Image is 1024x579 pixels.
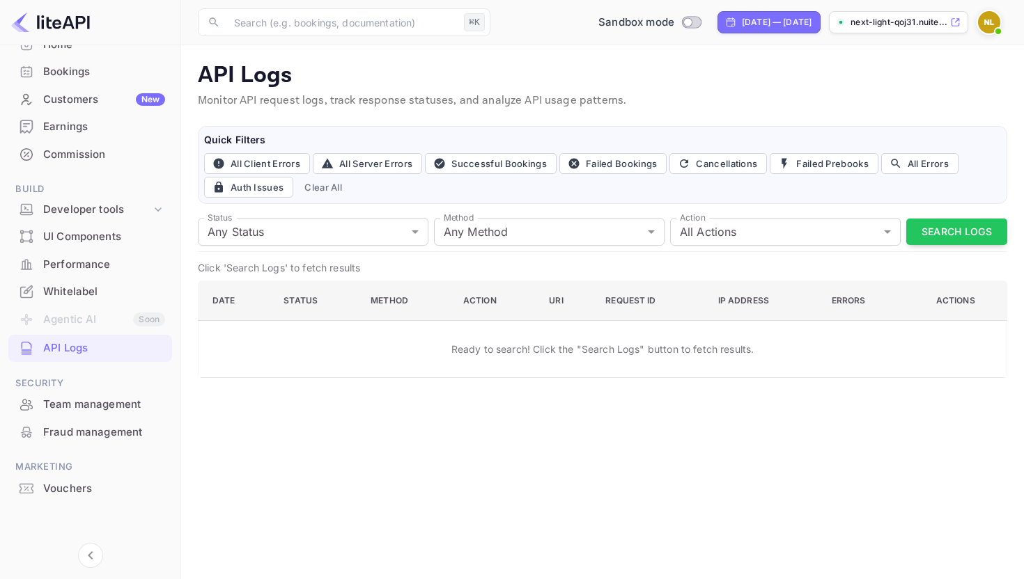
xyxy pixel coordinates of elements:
[43,284,165,300] div: Whitelabel
[8,278,172,306] div: Whitelabel
[906,219,1007,246] button: Search Logs
[43,257,165,273] div: Performance
[226,8,458,36] input: Search (e.g. bookings, documentation)
[538,281,594,321] th: URI
[208,212,232,223] label: Status
[43,119,165,135] div: Earnings
[8,113,172,141] div: Earnings
[8,251,172,278] div: Performance
[8,335,172,362] div: API Logs
[8,58,172,86] div: Bookings
[593,15,706,31] div: Switch to Production mode
[8,419,172,446] div: Fraud management
[299,177,348,198] button: Clear All
[8,58,172,84] a: Bookings
[978,11,1000,33] img: Next Light
[272,281,359,321] th: Status
[770,153,878,174] button: Failed Prebooks
[43,397,165,413] div: Team management
[670,218,901,246] div: All Actions
[742,16,812,29] div: [DATE] — [DATE]
[359,281,452,321] th: Method
[8,86,172,113] div: CustomersNew
[444,212,474,223] label: Method
[8,278,172,304] a: Whitelabel
[43,425,165,441] div: Fraud management
[669,153,767,174] button: Cancellations
[43,229,165,245] div: UI Components
[425,153,557,174] button: Successful Bookings
[8,86,172,112] a: CustomersNew
[717,11,821,33] div: Click to change the date range period
[594,281,706,321] th: Request ID
[198,218,428,246] div: Any Status
[199,281,273,321] th: Date
[8,141,172,167] a: Commission
[851,16,947,29] p: next-light-qoj31.nuite...
[8,31,172,57] a: Home
[8,475,172,502] div: Vouchers
[43,481,165,497] div: Vouchers
[43,202,151,218] div: Developer tools
[8,335,172,360] a: API Logs
[452,281,538,321] th: Action
[907,281,1007,321] th: Actions
[8,391,172,417] a: Team management
[204,132,1001,148] h6: Quick Filters
[78,543,103,568] button: Collapse navigation
[313,153,422,174] button: All Server Errors
[8,198,172,222] div: Developer tools
[136,93,165,106] div: New
[464,13,485,31] div: ⌘K
[198,93,1007,109] p: Monitor API request logs, track response statuses, and analyze API usage patterns.
[43,147,165,163] div: Commission
[8,391,172,418] div: Team management
[8,459,172,475] span: Marketing
[8,113,172,139] a: Earnings
[43,340,165,356] div: API Logs
[8,141,172,168] div: Commission
[821,281,908,321] th: Errors
[451,342,754,356] p: Ready to search! Click the "Search Logs" button to fetch results.
[598,15,674,31] span: Sandbox mode
[8,251,172,277] a: Performance
[559,153,667,174] button: Failed Bookings
[204,177,293,198] button: Auth Issues
[11,11,90,33] img: LiteAPI logo
[8,475,172,501] a: Vouchers
[43,92,165,108] div: Customers
[8,419,172,445] a: Fraud management
[43,64,165,80] div: Bookings
[881,153,959,174] button: All Errors
[434,218,665,246] div: Any Method
[198,260,1007,275] p: Click 'Search Logs' to fetch results
[680,212,706,223] label: Action
[8,223,172,251] div: UI Components
[8,223,172,249] a: UI Components
[8,182,172,197] span: Build
[204,153,310,174] button: All Client Errors
[8,376,172,391] span: Security
[198,62,1007,90] p: API Logs
[707,281,821,321] th: IP Address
